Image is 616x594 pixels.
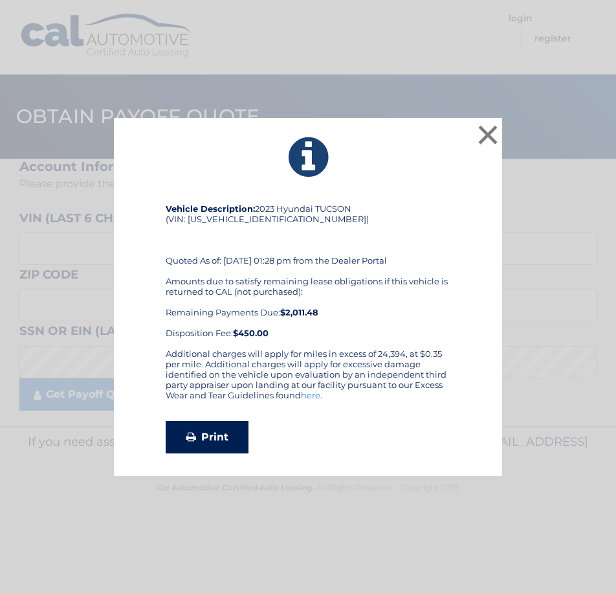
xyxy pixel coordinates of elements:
[475,122,501,148] button: ×
[301,390,320,400] a: here
[280,307,318,317] b: $2,011.48
[233,328,269,338] strong: $450.00
[166,421,248,453] a: Print
[166,348,450,411] div: Additional charges will apply for miles in excess of 24,394, at $0.35 per mile. Additional charge...
[166,203,450,348] div: 2023 Hyundai TUCSON (VIN: [US_VEHICLE_IDENTIFICATION_NUMBER]) Quoted As of: [DATE] 01:28 pm from ...
[166,276,450,338] div: Amounts due to satisfy remaining lease obligations if this vehicle is returned to CAL (not purcha...
[166,203,255,214] strong: Vehicle Description:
